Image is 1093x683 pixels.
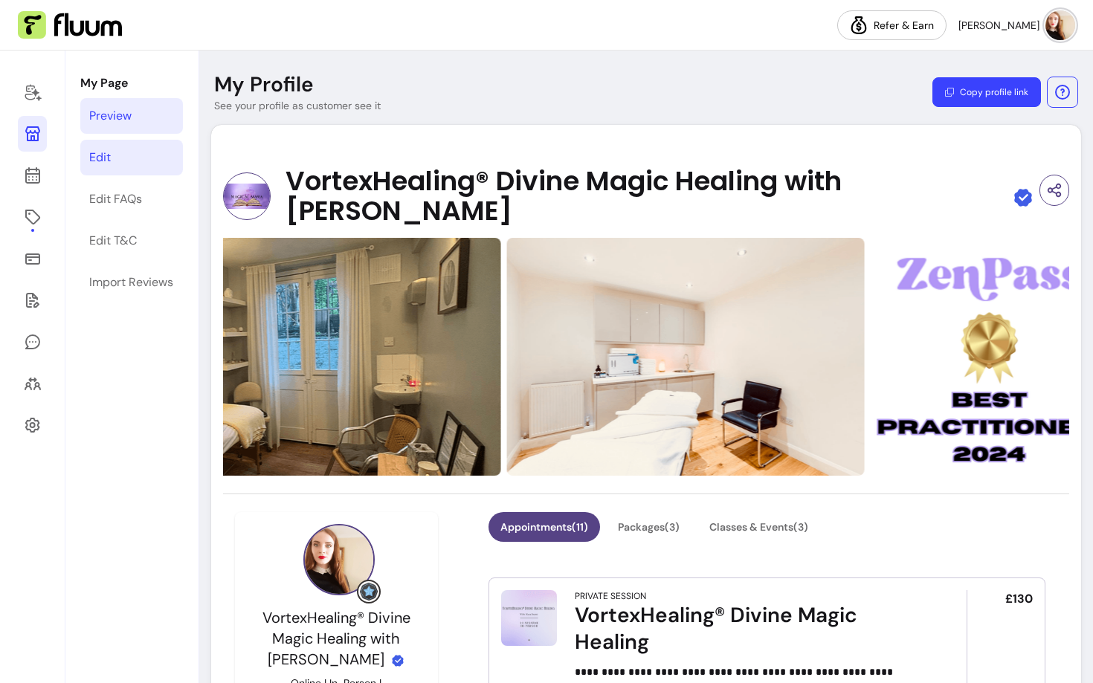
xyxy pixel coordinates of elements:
div: VortexHealing® Divine Magic Healing [575,602,926,656]
a: Edit T&C [80,223,183,259]
a: Sales [18,241,47,276]
a: Edit FAQs [80,181,183,217]
a: My Messages [18,324,47,360]
a: Forms [18,282,47,318]
div: Preview [89,107,132,125]
a: Clients [18,366,47,401]
a: Preview [80,98,183,134]
a: Home [18,74,47,110]
a: Import Reviews [80,265,183,300]
span: VortexHealing® Divine Magic Healing with [PERSON_NAME] [286,166,1007,226]
button: Classes & Events(3) [697,512,820,542]
button: avatar[PERSON_NAME] [958,10,1075,40]
img: Provider image [223,172,271,220]
p: My Profile [214,71,314,98]
a: Settings [18,407,47,443]
a: My Page [18,116,47,152]
a: Offerings [18,199,47,235]
span: [PERSON_NAME] [958,18,1039,33]
p: My Page [80,74,183,92]
button: Packages(3) [606,512,691,542]
img: VortexHealing® Divine Magic Healing [501,590,557,646]
a: Edit [80,140,183,175]
div: Edit FAQs [89,190,142,208]
img: https://d22cr2pskkweo8.cloudfront.net/37b1e1c2-bd4d-4a61-b839-1c3a19ffdc69 [25,238,501,476]
img: avatar [1045,10,1075,40]
img: https://d22cr2pskkweo8.cloudfront.net/ef3f4692-ec63-4f60-b476-c766483e434c [507,238,865,476]
div: Edit T&C [89,232,137,250]
a: Calendar [18,158,47,193]
div: Import Reviews [89,273,173,291]
a: Refer & Earn [837,10,947,40]
button: Copy profile link [932,77,1041,107]
span: £130 [1005,590,1033,608]
button: Appointments(11) [489,512,600,542]
img: Fluum Logo [18,11,122,39]
img: Provider image [303,524,375,595]
span: VortexHealing® Divine Magic Healing with [PERSON_NAME] [262,608,410,669]
img: Grow [360,583,378,601]
div: Edit [89,149,111,166]
p: See your profile as customer see it [214,98,381,113]
div: Private Session [575,590,646,602]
